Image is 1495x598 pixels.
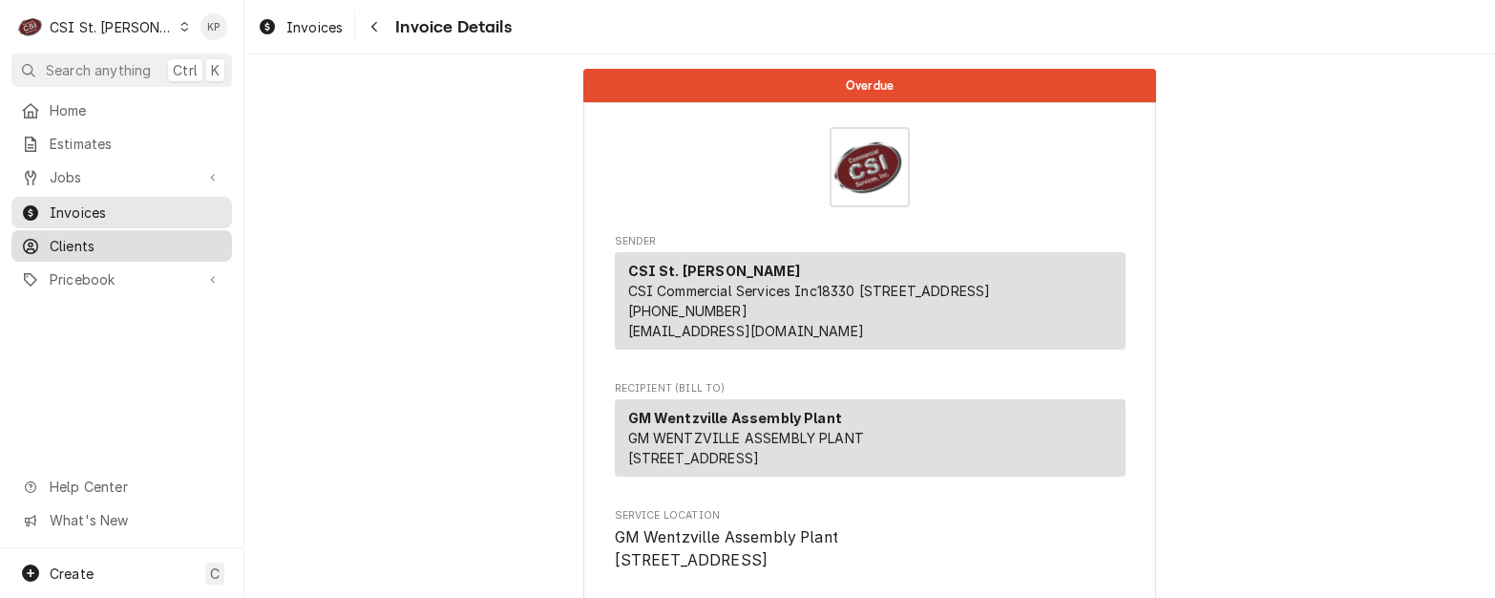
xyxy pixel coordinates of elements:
[210,564,220,584] span: C
[11,161,232,193] a: Go to Jobs
[50,269,194,289] span: Pricebook
[628,283,991,299] span: CSI Commercial Services Inc18330 [STREET_ADDRESS]
[390,14,511,40] span: Invoice Details
[211,60,220,80] span: K
[615,252,1126,357] div: Sender
[50,167,194,187] span: Jobs
[50,134,222,154] span: Estimates
[50,477,221,497] span: Help Center
[50,100,222,120] span: Home
[173,60,198,80] span: Ctrl
[628,323,864,339] a: [EMAIL_ADDRESS][DOMAIN_NAME]
[11,264,232,295] a: Go to Pricebook
[50,203,222,223] span: Invoices
[11,197,232,228] a: Invoices
[359,11,390,42] button: Navigate back
[50,566,94,582] span: Create
[250,11,350,43] a: Invoices
[583,69,1156,102] div: Status
[11,128,232,160] a: Estimates
[628,410,842,426] strong: GM Wentzville Assembly Plant
[628,430,864,466] span: GM WENTZVILLE ASSEMBLY PLANT [STREET_ADDRESS]
[615,399,1126,484] div: Recipient (Bill To)
[50,510,221,530] span: What's New
[628,303,747,319] a: [PHONE_NUMBER]
[50,17,174,37] div: CSI St. [PERSON_NAME]
[11,471,232,502] a: Go to Help Center
[830,127,910,207] img: Logo
[846,79,894,92] span: Overdue
[286,17,343,37] span: Invoices
[615,528,838,569] span: GM Wentzville Assembly Plant [STREET_ADDRESS]
[11,53,232,87] button: Search anythingCtrlK
[615,381,1126,396] span: Recipient (Bill To)
[11,504,232,536] a: Go to What's New
[50,236,222,256] span: Clients
[46,60,151,80] span: Search anything
[200,13,227,40] div: KP
[17,13,44,40] div: CSI St. Louis's Avatar
[17,13,44,40] div: C
[615,381,1126,485] div: Invoice Recipient
[615,399,1126,477] div: Recipient (Bill To)
[615,508,1126,523] span: Service Location
[628,263,800,279] strong: CSI St. [PERSON_NAME]
[11,230,232,262] a: Clients
[615,252,1126,350] div: Sender
[11,95,232,126] a: Home
[615,234,1126,358] div: Invoice Sender
[200,13,227,40] div: Kym Parson's Avatar
[615,234,1126,249] span: Sender
[615,508,1126,572] div: Service Location
[615,526,1126,571] span: Service Location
